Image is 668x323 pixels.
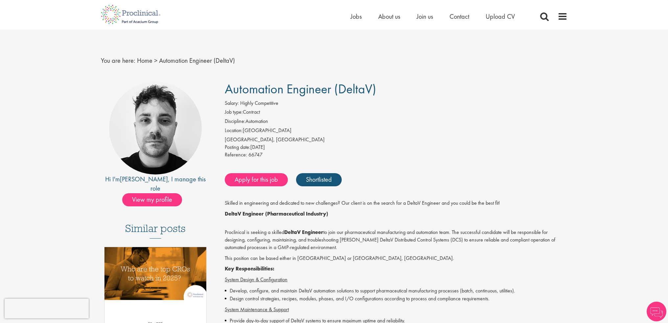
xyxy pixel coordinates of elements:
[417,12,433,21] a: Join us
[378,12,400,21] a: About us
[225,287,567,295] li: Develop, configure, and maintain DeltaV automation solutions to support pharmaceutical manufactur...
[647,302,666,321] img: Chatbot
[225,151,247,159] label: Reference:
[225,173,288,186] a: Apply for this job
[101,56,135,65] span: You are here:
[225,221,567,251] p: Proclinical is seeking a skilled to join our pharmaceutical manufacturing and automation team. Th...
[225,265,274,272] strong: Key Responsibilities:
[225,295,567,303] li: Design control strategies, recipes, modules, phases, and I/O configurations according to process ...
[284,229,323,236] strong: DeltaV Engineer
[225,144,567,151] div: [DATE]
[5,299,89,318] iframe: reCAPTCHA
[296,173,342,186] a: Shortlisted
[104,247,207,305] a: Link to a post
[101,174,210,193] div: Hi I'm , I manage this role
[225,210,328,217] strong: DeltaV Engineer (Pharmaceutical Industry)
[122,193,182,206] span: View my profile
[225,118,567,127] li: Automation
[225,276,288,283] span: System Design & Configuration
[225,144,250,150] span: Posting date:
[449,12,469,21] a: Contact
[122,195,189,203] a: View my profile
[137,56,152,65] a: breadcrumb link
[225,136,567,144] div: [GEOGRAPHIC_DATA], [GEOGRAPHIC_DATA]
[125,223,186,239] h3: Similar posts
[225,255,567,262] p: This position can be based either in [GEOGRAPHIC_DATA] or [GEOGRAPHIC_DATA], [GEOGRAPHIC_DATA].
[120,175,168,183] a: [PERSON_NAME]
[351,12,362,21] a: Jobs
[486,12,515,21] a: Upload CV
[154,56,157,65] span: >
[225,100,239,107] label: Salary:
[248,151,263,158] span: 66747
[225,127,567,136] li: [GEOGRAPHIC_DATA]
[225,108,567,118] li: Contract
[225,306,289,313] span: System Maintenance & Support
[225,81,376,97] span: Automation Engineer (DeltaV)
[159,56,235,65] span: Automation Engineer (DeltaV)
[240,100,278,106] span: Highly Competitive
[225,199,567,207] p: Skilled in engineering and dedicated to new challenges? Our client is on the search for a DeltaV ...
[109,82,202,174] img: imeage of recruiter Dean Fisher
[225,108,243,116] label: Job type:
[104,247,207,300] img: Top 10 CROs 2025 | Proclinical
[225,127,243,134] label: Location:
[225,118,245,125] label: Discipline:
